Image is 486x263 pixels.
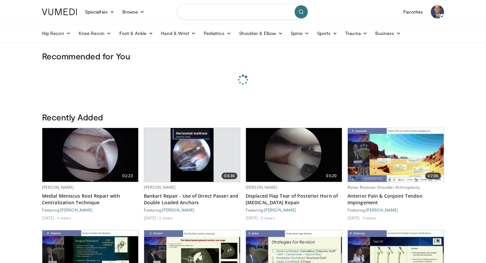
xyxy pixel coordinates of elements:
a: Sports [313,27,342,40]
a: Displaced Flap Tear of Posterior Horn of [MEDICAL_DATA] Repair [246,193,342,206]
div: Featuring: [144,207,240,213]
li: 4 views [57,215,71,220]
a: 04:36 [144,128,240,182]
span: 02:23 [120,173,136,179]
a: Specialties [81,5,118,18]
img: 2649116b-05f8-405c-a48f-a284a947b030.620x360_q85_upscale.jpg [246,128,342,182]
a: [PERSON_NAME] [144,184,176,190]
img: 926032fc-011e-4e04-90f2-afa899d7eae5.620x360_q85_upscale.jpg [42,128,138,182]
a: Pediatrics [200,27,235,40]
li: 9 views [363,215,376,220]
a: [PERSON_NAME] [42,184,74,190]
a: Business [371,27,405,40]
a: [PERSON_NAME] [246,184,278,190]
a: [PERSON_NAME] [162,208,194,212]
li: 5 views [261,215,275,220]
a: Shoulder & Elbow [235,27,287,40]
li: [DATE] [144,215,158,220]
a: 03:20 [246,128,342,182]
a: Anterior Pain & Conjoint Tendon Impingement [347,193,444,206]
li: [DATE] [246,215,260,220]
a: Bankart Repair - Use of Direct Passer and Double Loaded Anchors [144,193,240,206]
h3: Recommended for You [42,51,444,61]
a: [PERSON_NAME] [264,208,296,212]
a: Knee Recon [75,27,115,40]
a: Trauma [341,27,371,40]
div: Featuring: [347,207,444,213]
a: [PERSON_NAME] [366,208,398,212]
a: Hip Recon [38,27,75,40]
a: Spine [287,27,313,40]
li: [DATE] [42,215,56,220]
span: 07:06 [425,173,441,179]
img: VuMedi Logo [42,9,77,15]
a: Medial Meniscus Root Repair with Centralization Technique [42,193,139,206]
span: 03:20 [323,173,339,179]
img: Avatar [431,5,444,18]
a: Favorites [399,5,427,18]
li: [DATE] [347,215,362,220]
div: Featuring: [246,207,342,213]
a: Foot & Ankle [115,27,157,40]
input: Search topics, interventions [177,4,309,20]
img: cd449402-123d-47f7-b112-52d159f17939.620x360_q85_upscale.jpg [171,128,214,182]
h3: Recently Added [42,112,444,122]
a: Hand & Wrist [157,27,200,40]
li: 2 views [159,215,173,220]
a: Browse [118,5,149,18]
a: 07:06 [348,128,444,182]
a: Rome Revision Shoulder Arthroplasty [347,184,420,190]
img: 8037028b-5014-4d38-9a8c-71d966c81743.620x360_q85_upscale.jpg [348,128,444,182]
a: [PERSON_NAME] [60,208,93,212]
a: 02:23 [42,128,138,182]
div: Featuring: [42,207,139,213]
span: 04:36 [222,173,237,179]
